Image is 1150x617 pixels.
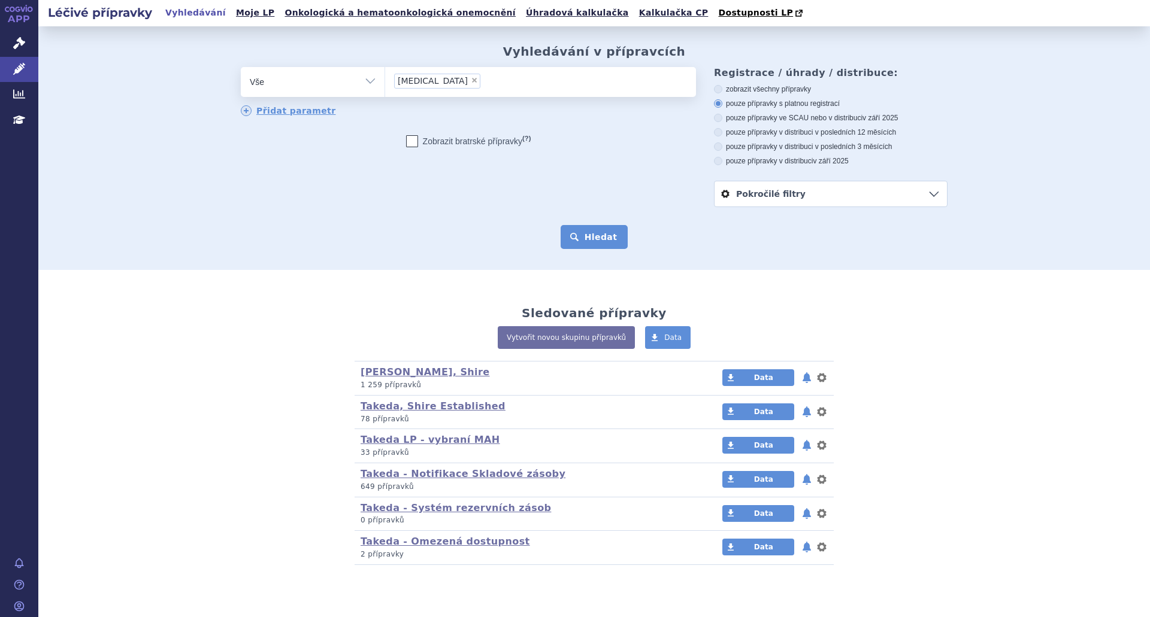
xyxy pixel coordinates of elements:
a: Data [722,369,794,386]
span: [MEDICAL_DATA] [398,77,468,85]
button: nastavení [816,370,828,385]
span: 1 259 přípravků [361,381,421,389]
span: Data [754,543,773,551]
button: notifikace [801,370,813,385]
a: Takeda, Shire Established [361,400,506,412]
span: × [471,77,478,84]
button: nastavení [816,472,828,487]
span: Dostupnosti LP [718,8,793,17]
button: nastavení [816,438,828,452]
span: Data [754,475,773,484]
a: Data [722,403,794,420]
abbr: (?) [522,135,531,142]
a: Takeda - Omezená dostupnost [361,536,530,547]
button: notifikace [801,540,813,554]
label: pouze přípravky ve SCAU nebo v distribuci [714,113,948,123]
a: Úhradová kalkulačka [522,5,632,21]
button: notifikace [801,506,813,521]
a: Pokročilé filtry [715,181,947,206]
button: Hledat [561,225,628,249]
span: 2 přípravky [361,550,404,558]
a: Data [645,326,691,349]
a: Data [722,471,794,488]
a: Moje LP [232,5,278,21]
span: Data [754,373,773,382]
button: notifikace [801,438,813,452]
button: nastavení [816,405,828,419]
span: 0 přípravků [361,516,404,524]
span: 78 přípravků [361,415,409,423]
a: Přidat parametr [241,105,336,116]
label: Zobrazit bratrské přípravky [406,135,531,147]
a: Takeda LP - vybraní MAH [361,434,500,445]
span: v září 2025 [813,157,848,165]
a: Dostupnosti LP [715,5,809,22]
span: Data [754,408,773,416]
a: Data [722,505,794,522]
button: notifikace [801,405,813,419]
a: Kalkulačka CP [635,5,712,21]
label: pouze přípravky v distribuci v posledních 3 měsících [714,142,948,151]
span: Data [754,509,773,518]
label: pouze přípravky v distribuci v posledních 12 měsících [714,127,948,137]
h2: Vyhledávání v přípravcích [503,44,686,59]
span: 649 přípravků [361,482,414,491]
button: nastavení [816,540,828,554]
a: Takeda - Notifikace Skladové zásoby [361,468,565,479]
span: 33 přípravků [361,448,409,457]
label: pouze přípravky s platnou registrací [714,99,948,108]
button: notifikace [801,472,813,487]
input: [MEDICAL_DATA] [484,73,541,88]
label: zobrazit všechny přípravky [714,84,948,94]
span: Data [754,441,773,449]
h2: Sledované přípravky [522,306,667,320]
a: Onkologická a hematoonkologická onemocnění [281,5,519,21]
h2: Léčivé přípravky [38,4,162,21]
a: Data [722,539,794,555]
span: Data [664,333,682,342]
a: [PERSON_NAME], Shire [361,366,490,378]
span: v září 2025 [862,114,898,122]
a: Takeda - Systém rezervních zásob [361,502,551,513]
h3: Registrace / úhrady / distribuce: [714,67,948,78]
button: nastavení [816,506,828,521]
a: Vytvořit novou skupinu přípravků [498,326,635,349]
label: pouze přípravky v distribuci [714,156,948,166]
a: Vyhledávání [162,5,229,21]
a: Data [722,437,794,454]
